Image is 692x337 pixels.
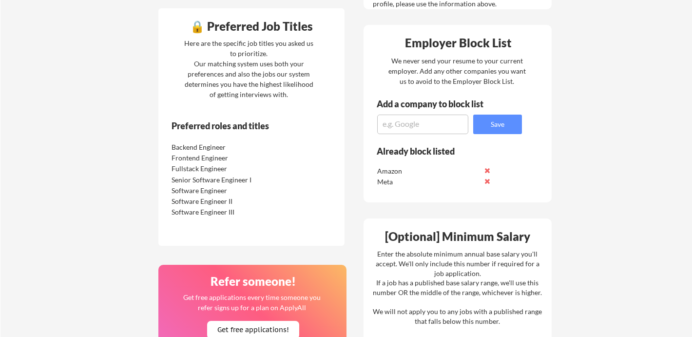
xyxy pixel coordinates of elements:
[161,20,342,32] div: 🔒 Preferred Job Titles
[172,142,274,152] div: Backend Engineer
[172,207,274,217] div: Software Engineer III
[172,164,274,174] div: Fullstack Engineer
[377,147,509,156] div: Already block listed
[367,37,549,49] div: Employer Block List
[162,276,344,287] div: Refer someone!
[377,166,480,176] div: Amazon
[377,177,480,187] div: Meta
[172,175,274,185] div: Senior Software Engineer I
[172,186,274,196] div: Software Engineer
[172,197,274,206] div: Software Engineer II
[473,115,522,134] button: Save
[172,121,304,130] div: Preferred roles and titles
[367,231,548,242] div: [Optional] Minimum Salary
[172,153,274,163] div: Frontend Engineer
[387,56,526,86] div: We never send your resume to your current employer. Add any other companies you want us to avoid ...
[182,292,321,313] div: Get free applications every time someone you refer signs up for a plan on ApplyAll
[182,38,316,99] div: Here are the specific job titles you asked us to prioritize. Our matching system uses both your p...
[377,99,499,108] div: Add a company to block list
[373,249,542,326] div: Enter the absolute minimum annual base salary you'll accept. We'll only include this number if re...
